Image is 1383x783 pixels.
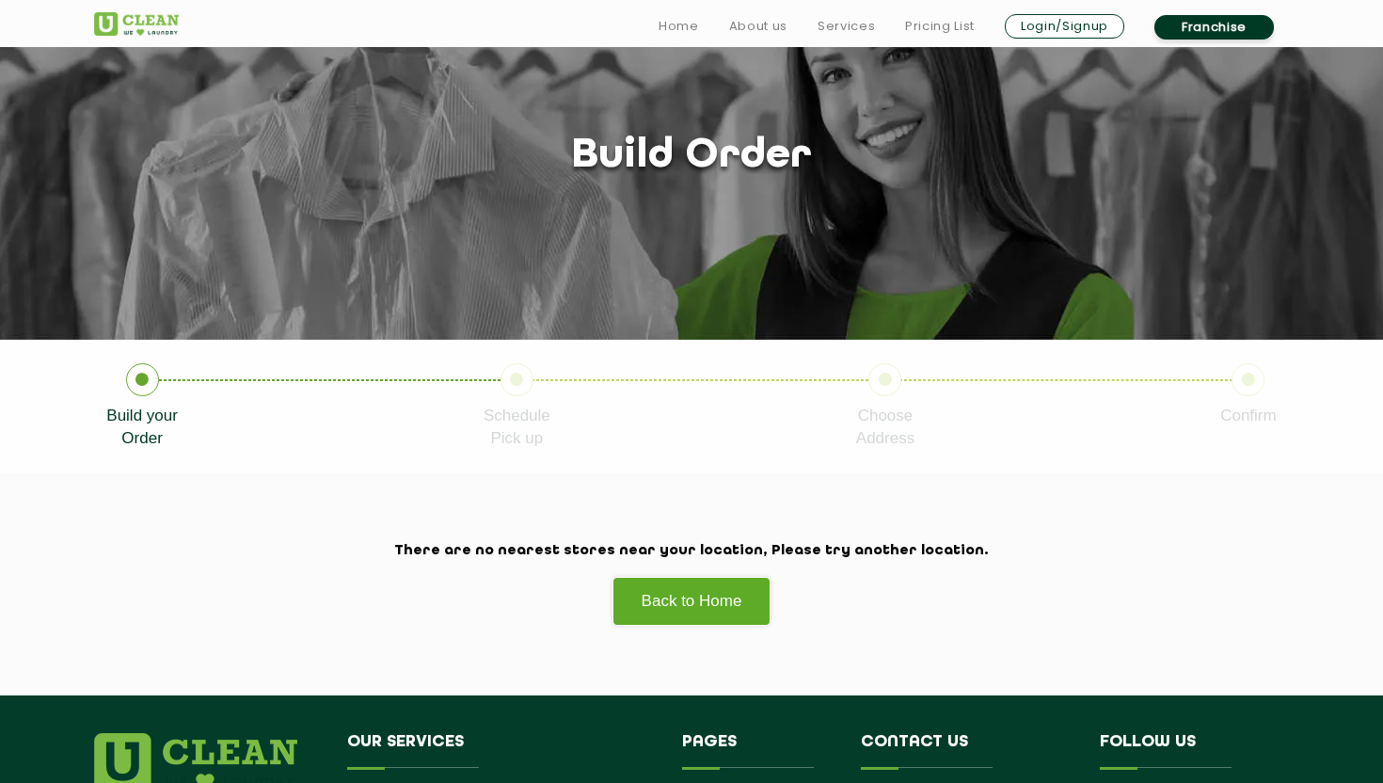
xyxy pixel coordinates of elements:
a: Franchise [1154,15,1274,40]
a: Services [818,15,875,38]
h1: Build order [571,133,812,181]
a: Pricing List [905,15,975,38]
h2: There are no nearest stores near your location, Please try another location. [94,543,1289,560]
p: Schedule Pick up [484,405,550,450]
a: About us [729,15,787,38]
h4: Pages [682,733,834,769]
img: UClean Laundry and Dry Cleaning [94,12,179,36]
a: Back to Home [612,577,771,626]
h4: Contact us [861,733,1072,769]
a: Login/Signup [1005,14,1124,39]
p: Choose Address [856,405,914,450]
p: Confirm [1220,405,1277,427]
h4: Follow us [1100,733,1265,769]
p: Build your Order [106,405,178,450]
a: Home [659,15,699,38]
h4: Our Services [347,733,654,769]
